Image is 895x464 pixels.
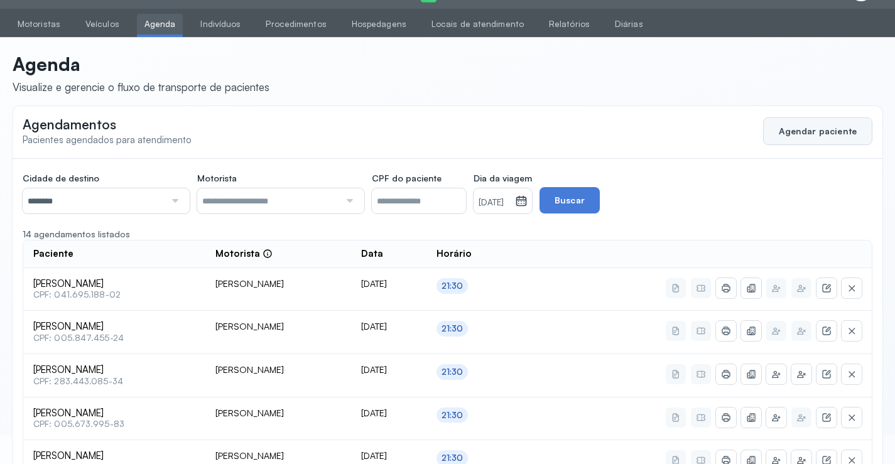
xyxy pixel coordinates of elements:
[33,321,195,333] span: [PERSON_NAME]
[10,14,68,35] a: Motoristas
[33,278,195,290] span: [PERSON_NAME]
[23,173,99,184] span: Cidade de destino
[361,364,416,375] div: [DATE]
[442,410,464,421] div: 21:30
[215,321,340,332] div: [PERSON_NAME]
[215,278,340,289] div: [PERSON_NAME]
[78,14,127,35] a: Veículos
[13,80,269,94] div: Visualize e gerencie o fluxo de transporte de pacientes
[442,367,464,377] div: 21:30
[33,248,73,260] span: Paciente
[215,248,273,260] div: Motorista
[442,281,464,291] div: 21:30
[437,248,472,260] span: Horário
[474,173,532,184] span: Dia da viagem
[344,14,414,35] a: Hospedagens
[13,53,269,75] p: Agenda
[361,321,416,332] div: [DATE]
[23,134,192,146] span: Pacientes agendados para atendimento
[193,14,248,35] a: Indivíduos
[197,173,237,184] span: Motorista
[361,248,383,260] span: Data
[33,333,195,343] span: CPF: 005.847.455-24
[763,117,872,145] button: Agendar paciente
[442,453,464,463] div: 21:30
[33,419,195,429] span: CPF: 005.673.995-83
[361,278,416,289] div: [DATE]
[137,14,183,35] a: Agenda
[33,289,195,300] span: CPF: 041.695.188-02
[215,407,340,419] div: [PERSON_NAME]
[215,450,340,461] div: [PERSON_NAME]
[23,116,116,132] span: Agendamentos
[23,229,872,240] div: 14 agendamentos listados
[33,450,195,462] span: [PERSON_NAME]
[479,197,510,209] small: [DATE]
[541,14,597,35] a: Relatórios
[607,14,651,35] a: Diárias
[361,407,416,419] div: [DATE]
[215,364,340,375] div: [PERSON_NAME]
[33,376,195,387] span: CPF: 283.443.085-34
[424,14,531,35] a: Locais de atendimento
[442,323,464,334] div: 21:30
[361,450,416,461] div: [DATE]
[258,14,334,35] a: Procedimentos
[33,364,195,376] span: [PERSON_NAME]
[33,407,195,419] span: [PERSON_NAME]
[540,187,600,213] button: Buscar
[372,173,442,184] span: CPF do paciente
